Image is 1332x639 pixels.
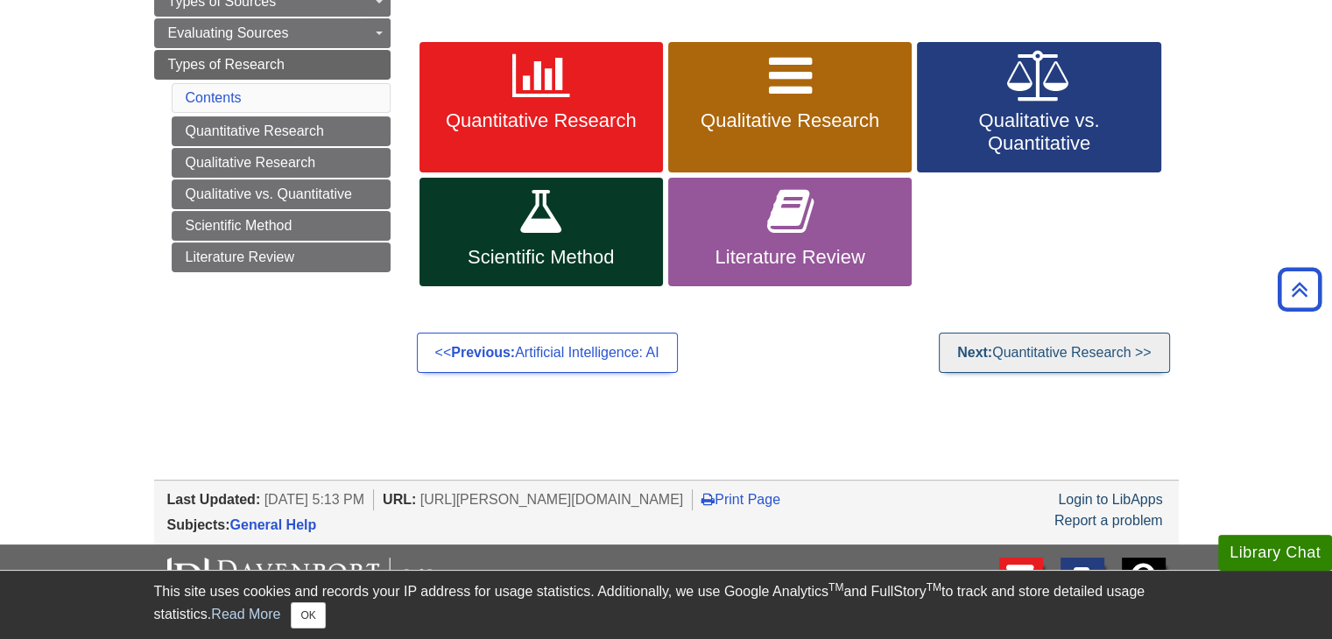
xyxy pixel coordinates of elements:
span: URL: [383,492,416,507]
sup: TM [828,581,843,593]
a: General Help [230,517,317,532]
a: Evaluating Sources [154,18,391,48]
span: Types of Research [168,57,285,72]
a: Back to Top [1272,277,1328,301]
a: Literature Review [172,242,391,272]
a: Text [1061,558,1104,618]
span: Quantitative Research [433,109,650,132]
button: Close [291,602,325,628]
strong: Previous: [451,345,515,360]
sup: TM [927,581,941,593]
a: Scientific Method [172,211,391,241]
span: Qualitative Research [681,109,899,132]
a: Qualitative Research [172,148,391,178]
span: Literature Review [681,246,899,269]
a: Scientific Method [419,178,663,286]
a: Next:Quantitative Research >> [939,333,1169,373]
a: Contents [186,90,242,105]
a: Literature Review [668,178,912,286]
a: Report a problem [1054,513,1163,528]
span: [DATE] 5:13 PM [264,492,364,507]
span: [URL][PERSON_NAME][DOMAIN_NAME] [420,492,684,507]
a: <<Previous:Artificial Intelligence: AI [417,333,678,373]
a: Qualitative Research [668,42,912,173]
span: Last Updated: [167,492,261,507]
a: Print Page [701,492,780,507]
i: Print Page [701,492,715,506]
a: Qualitative vs. Quantitative [172,179,391,209]
a: Qualitative vs. Quantitative [917,42,1160,173]
span: Qualitative vs. Quantitative [930,109,1147,155]
strong: Next: [957,345,992,360]
span: Evaluating Sources [168,25,289,40]
span: Subjects: [167,517,230,532]
a: FAQ [1122,558,1166,618]
div: This site uses cookies and records your IP address for usage statistics. Additionally, we use Goo... [154,581,1179,628]
a: Types of Research [154,50,391,80]
a: Quantitative Research [419,42,663,173]
a: E-mail [999,558,1043,618]
button: Library Chat [1218,535,1332,571]
a: Quantitative Research [172,116,391,146]
a: Login to LibApps [1058,492,1162,507]
a: Read More [211,607,280,621]
img: DU Libraries [167,558,500,603]
span: Scientific Method [433,246,650,269]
